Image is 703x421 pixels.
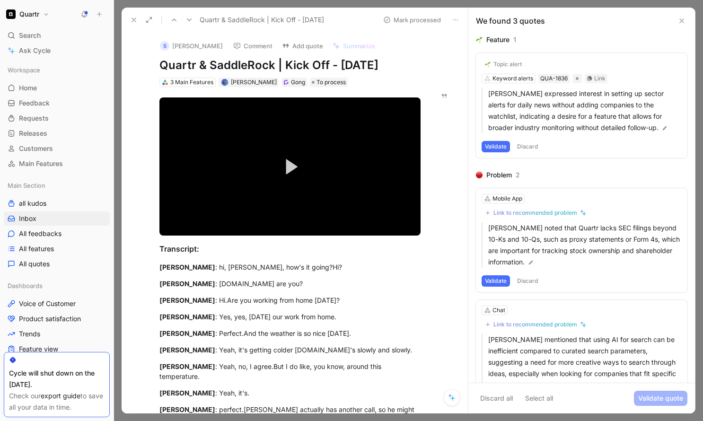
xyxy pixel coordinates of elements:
span: Voice of Customer [19,299,76,308]
mark: [PERSON_NAME] [159,389,215,397]
img: pen.svg [527,259,534,266]
span: Main Features [19,159,63,168]
mark: [PERSON_NAME] [159,280,215,288]
a: Main Features [4,157,110,171]
div: Chat [492,306,505,315]
div: Mobile App [492,194,522,203]
a: Releases [4,126,110,140]
button: Validate [482,141,510,152]
span: All feedbacks [19,229,62,238]
button: Discard all [476,391,517,406]
span: All features [19,244,54,254]
span: Inbox [19,214,36,223]
div: Problem [486,169,512,181]
span: Customers [19,144,53,153]
a: Product satisfaction [4,312,110,326]
button: Discard [514,275,542,287]
div: : Hi.Are you working from home [DATE]? [159,295,421,305]
div: : Yes, yes, [DATE] our work from home. [159,312,421,322]
button: Play Video [271,147,310,186]
span: All quotes [19,259,50,269]
img: 🔴 [476,172,483,178]
span: [PERSON_NAME] [231,79,277,86]
mark: [PERSON_NAME] [159,405,215,413]
div: Dashboards [4,279,110,293]
a: Feedback [4,96,110,110]
img: pen.svg [528,382,535,389]
button: Summarize [328,39,379,53]
div: 3 Main Features [170,78,213,87]
div: : Yeah, no, I agree.But I do like, you know, around this temperature. [159,361,421,381]
a: Customers [4,141,110,156]
button: Select all [521,391,557,406]
a: Requests [4,111,110,125]
button: 🌱Topic alert [482,59,525,70]
span: all kudos [19,199,46,208]
div: S [160,41,169,51]
a: all kudos [4,196,110,210]
img: 🌱 [476,36,483,43]
div: : [DOMAIN_NAME] are you? [159,279,421,289]
a: export guide [41,392,80,400]
span: Feature view [19,344,58,354]
div: Link to recommended problem [493,209,577,217]
button: QuartrQuartr [4,8,52,21]
a: All features [4,242,110,256]
a: Ask Cycle [4,44,110,58]
button: Link to recommended problem [482,319,590,330]
h1: Quartr [19,10,39,18]
img: avatar [222,80,227,85]
span: Summarize [343,42,375,50]
mark: [PERSON_NAME] [159,329,215,337]
div: DashboardsVoice of CustomerProduct satisfactionTrendsFeature viewCustomer view [4,279,110,371]
h1: Quartr & SaddleRock | Kick Off - [DATE] [159,58,421,73]
img: 🌱 [485,61,491,67]
div: To process [310,78,348,87]
button: Mark processed [379,13,445,26]
a: Feature view [4,342,110,356]
p: [PERSON_NAME] expressed interest in setting up sector alerts for daily news without adding compan... [488,88,682,133]
div: Main Sectionall kudosInboxAll feedbacksAll featuresAll quotes [4,178,110,271]
mark: [PERSON_NAME] [159,313,215,321]
a: All feedbacks [4,227,110,241]
img: Quartr [6,9,16,19]
img: pen.svg [661,125,668,132]
div: We found 3 quotes [476,15,545,26]
button: Link to recommended problem [482,207,590,219]
p: [PERSON_NAME] noted that Quartr lacks SEC filings beyond 10-Ks and 10-Qs, such as proxy statement... [488,222,682,268]
span: Feedback [19,98,50,108]
mark: [PERSON_NAME] [159,296,215,304]
div: : hi, [PERSON_NAME], how's it going?Hi? [159,262,421,272]
div: Gong [291,78,305,87]
button: Add quote [278,39,327,53]
span: To process [316,78,346,87]
div: Cycle will shut down on the [DATE]. [9,368,105,390]
button: Comment [229,39,277,53]
p: [PERSON_NAME] mentioned that using AI for search can be inefficient compared to curated search pa... [488,334,682,391]
span: Releases [19,129,47,138]
div: Topic alert [493,61,522,68]
mark: [PERSON_NAME] [159,362,215,370]
span: Home [19,83,37,93]
span: Search [19,30,41,41]
div: Video Player [159,97,421,236]
span: Quartr & SaddleRock | Kick Off - [DATE] [200,14,324,26]
button: S[PERSON_NAME] [156,39,227,53]
div: Search [4,28,110,43]
div: 2 [516,169,520,181]
div: Feature [486,34,510,45]
div: Main Section [4,178,110,193]
a: Voice of Customer [4,297,110,311]
a: Inbox [4,211,110,226]
button: Discard [514,141,542,152]
div: 1 [513,34,517,45]
a: Trends [4,327,110,341]
div: : Yeah, it's. [159,388,421,398]
span: Trends [19,329,40,339]
div: Link to recommended problem [493,321,577,328]
div: Check our to save all your data in time. [9,390,105,413]
span: Requests [19,114,49,123]
button: Validate quote [634,391,687,406]
span: Product satisfaction [19,314,81,324]
span: Main Section [8,181,45,190]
